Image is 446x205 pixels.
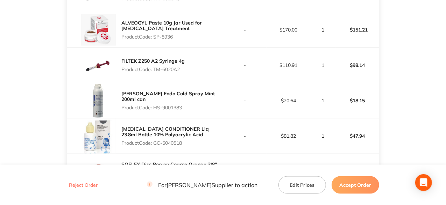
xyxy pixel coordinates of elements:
[81,118,116,153] img: cHI5Y3c3Yw
[278,176,326,193] button: Edit Prices
[336,21,379,38] p: $151.21
[224,133,267,139] p: -
[121,20,202,32] a: ALVEOGYL Paste 10g Jar Used for [MEDICAL_DATA] Treatment
[121,161,217,173] a: SOFLEX Disc Pop on Coarse Orange 3/8" 9.5mm Pack of 85
[311,62,335,68] p: 1
[332,176,379,193] button: Accept Order
[81,48,116,83] img: dzhrcmlrNg
[336,92,379,109] p: $18.15
[336,128,379,144] p: $47.94
[81,83,116,118] img: NHNjOGpweg
[224,62,267,68] p: -
[311,27,335,33] p: 1
[311,98,335,103] p: 1
[415,174,432,191] div: Open Intercom Messenger
[121,105,223,110] p: Product Code: HS-9001383
[121,34,223,40] p: Product Code: SP-8936
[267,98,310,103] p: $20.64
[81,12,116,47] img: bm9hcnJucw
[267,62,310,68] p: $110.91
[336,163,379,180] p: $67.26
[336,57,379,74] p: $98.14
[67,182,100,188] button: Reject Order
[147,182,257,188] p: For [PERSON_NAME] Supplier to action
[121,140,223,146] p: Product Code: GC-5040518
[121,126,209,138] a: [MEDICAL_DATA] CONDITIONER Liq 23.8ml Bottle 10% Polyacrylic Acid
[311,133,335,139] p: 1
[267,27,310,33] p: $170.00
[81,154,116,189] img: a2lmMDl0eg
[267,133,310,139] p: $81.82
[224,98,267,103] p: -
[224,27,267,33] p: -
[121,58,185,64] a: FILTEK Z250 A2 Syringe 4g
[121,67,185,72] p: Product Code: TM-6020A2
[121,90,215,102] a: [PERSON_NAME] Endo Cold Spray Mint 200ml can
